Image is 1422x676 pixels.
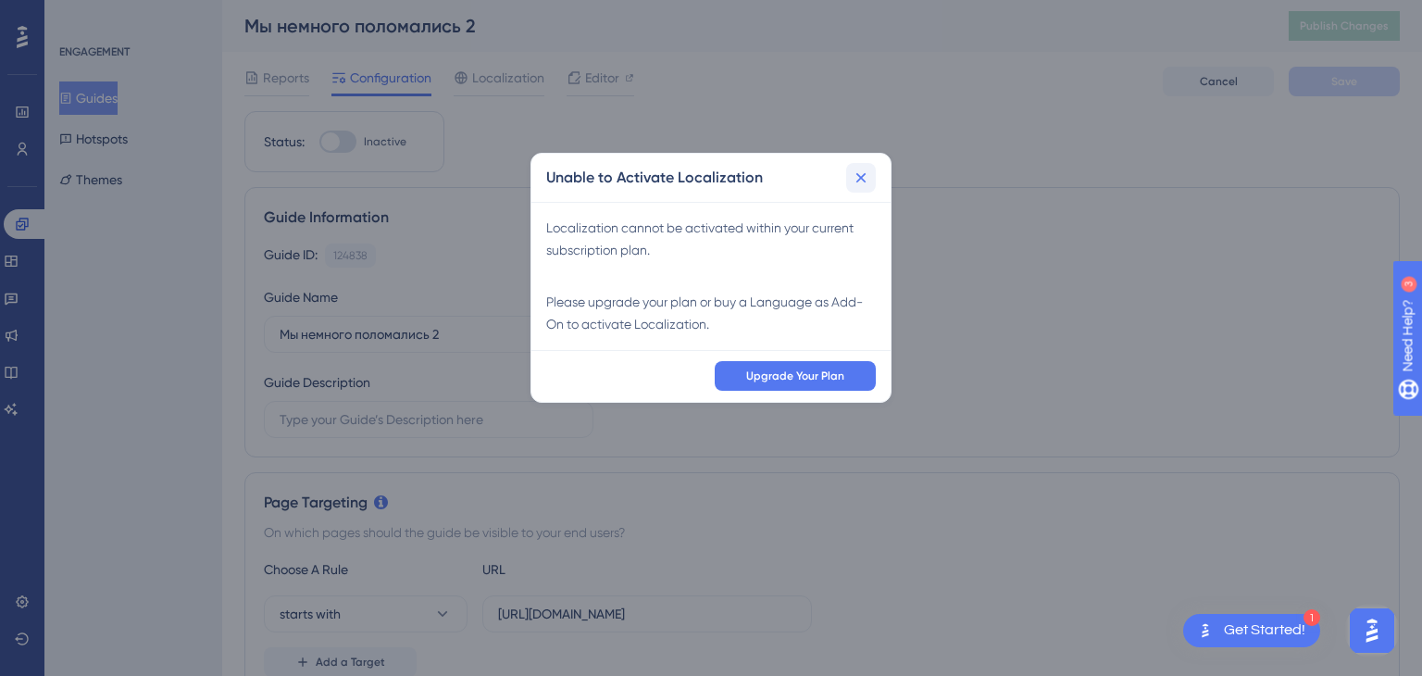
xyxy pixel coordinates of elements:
[546,291,876,335] div: Please upgrade your plan or buy a Language as Add-On to activate Localization.
[129,9,134,24] div: 3
[546,167,763,189] h2: Unable to Activate Localization
[1303,609,1320,626] div: 1
[1344,603,1400,658] iframe: UserGuiding AI Assistant Launcher
[1224,620,1305,641] div: Get Started!
[546,217,876,261] div: Localization cannot be activated within your current subscription plan.
[1183,614,1320,647] div: Open Get Started! checklist, remaining modules: 1
[1194,620,1216,642] img: launcher-image-alternative-text
[746,369,844,383] span: Upgrade Your Plan
[44,5,116,27] span: Need Help?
